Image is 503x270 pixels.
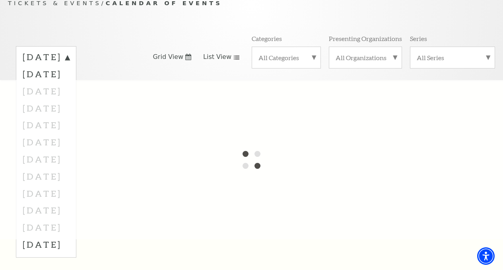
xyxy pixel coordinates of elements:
[23,65,70,82] label: [DATE]
[329,34,402,43] p: Presenting Organizations
[258,53,315,62] label: All Categories
[23,236,70,253] label: [DATE]
[203,53,231,61] span: List View
[410,34,427,43] p: Series
[336,53,395,62] label: All Organizations
[417,53,488,62] label: All Series
[23,51,70,65] label: [DATE]
[477,247,495,265] div: Accessibility Menu
[252,34,282,43] p: Categories
[153,53,183,61] span: Grid View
